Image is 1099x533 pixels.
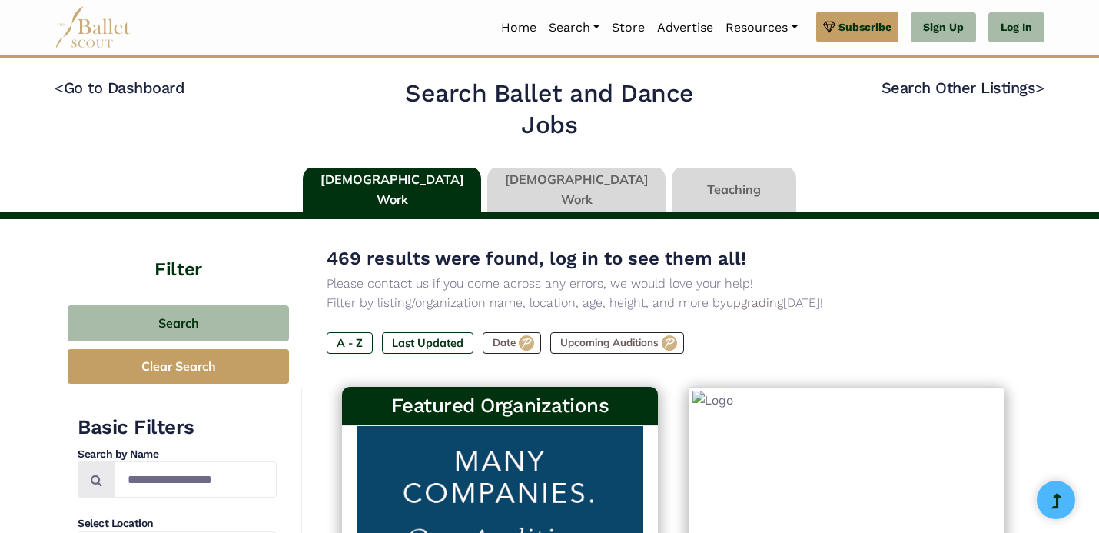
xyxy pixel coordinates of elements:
h4: Select Location [78,516,277,531]
h2: Search Ballet and Dance Jobs [377,78,723,142]
span: 469 results were found, log in to see them all! [327,248,746,269]
label: A - Z [327,332,373,354]
a: Search [543,12,606,44]
a: Resources [719,12,803,44]
a: Search Other Listings> [882,78,1044,97]
span: Subscribe [838,18,891,35]
h4: Filter [55,219,302,282]
a: Log In [988,12,1044,43]
p: Filter by listing/organization name, location, age, height, and more by [DATE]! [327,293,1020,313]
button: Search [68,305,289,341]
p: Please contact us if you come across any errors, we would love your help! [327,274,1020,294]
li: Teaching [669,168,799,212]
a: Advertise [651,12,719,44]
h3: Featured Organizations [354,393,646,419]
code: > [1035,78,1044,97]
a: Sign Up [911,12,976,43]
a: upgrading [726,295,783,310]
li: [DEMOGRAPHIC_DATA] Work [484,168,669,212]
input: Search by names... [115,461,277,498]
img: gem.svg [823,18,835,35]
code: < [55,78,64,97]
label: Upcoming Auditions [550,332,684,354]
label: Date [483,332,541,354]
a: <Go to Dashboard [55,78,184,97]
li: [DEMOGRAPHIC_DATA] Work [300,168,484,212]
h3: Basic Filters [78,415,277,441]
h4: Search by Name [78,447,277,462]
a: Home [495,12,543,44]
a: Store [606,12,651,44]
a: Subscribe [816,12,898,42]
button: Clear Search [68,349,289,384]
label: Last Updated [382,332,473,354]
